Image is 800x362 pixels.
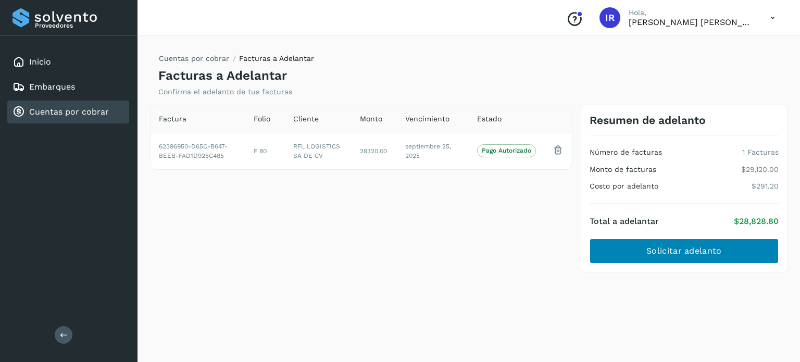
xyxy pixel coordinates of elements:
[590,239,779,264] button: Solicitar adelanto
[159,114,186,124] span: Factura
[29,57,51,67] a: Inicio
[29,107,109,117] a: Cuentas por cobrar
[590,165,656,174] h4: Monto de facturas
[159,54,229,63] a: Cuentas por cobrar
[158,88,292,96] p: Confirma el adelanto de tus facturas
[734,216,779,226] p: $28,828.80
[590,182,658,191] h4: Costo por adelanto
[254,114,270,124] span: Folio
[285,133,352,169] td: RFL LOGISTICS SA DE CV
[158,68,287,83] h4: Facturas a Adelantar
[7,101,129,123] div: Cuentas por cobrar
[293,114,319,124] span: Cliente
[752,182,779,191] p: $291.20
[29,82,75,92] a: Embarques
[151,133,245,169] td: 62396950-D65C-B647-BEEB-FAD1D925C485
[405,114,449,124] span: Vencimiento
[590,216,659,226] h4: Total a adelantar
[629,8,754,17] p: Hola,
[590,148,662,157] h4: Número de facturas
[741,165,779,174] p: $29,120.00
[245,133,285,169] td: F 80
[629,17,754,27] p: Ivan Riquelme Contreras
[477,114,502,124] span: Estado
[158,53,314,68] nav: breadcrumb
[7,51,129,73] div: Inicio
[360,147,387,155] span: 29,120.00
[360,114,382,124] span: Monto
[405,143,451,159] span: septiembre 25, 2025
[482,147,531,154] p: Pago Autorizado
[35,22,125,29] p: Proveedores
[646,245,721,257] span: Solicitar adelanto
[590,114,706,127] h3: Resumen de adelanto
[7,76,129,98] div: Embarques
[239,54,314,63] span: Facturas a Adelantar
[742,148,779,157] p: 1 Facturas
